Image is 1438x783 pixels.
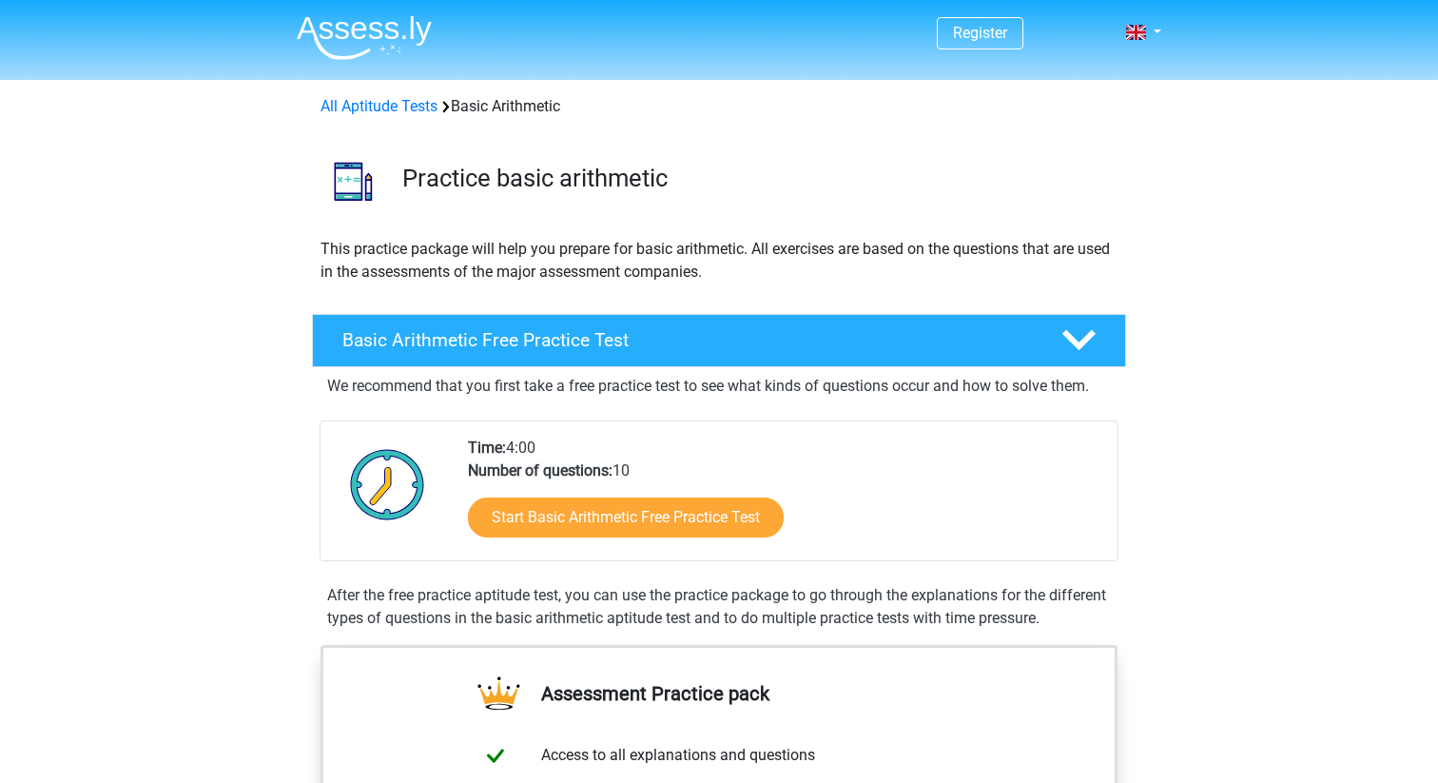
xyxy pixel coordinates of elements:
div: After the free practice aptitude test, you can use the practice package to go through the explana... [320,584,1118,630]
a: Start Basic Arithmetic Free Practice Test [468,498,784,538]
h4: Basic Arithmetic Free Practice Test [342,329,1031,351]
h3: Practice basic arithmetic [402,164,1111,193]
a: Register [953,24,1007,42]
p: This practice package will help you prepare for basic arithmetic. All exercises are based on the ... [321,238,1117,284]
a: All Aptitude Tests [321,97,437,115]
b: Time: [468,439,506,457]
div: Basic Arithmetic [313,95,1125,118]
div: 4:00 10 [454,437,1117,560]
img: Clock [340,437,436,532]
a: Basic Arithmetic Free Practice Test [304,314,1134,367]
p: We recommend that you first take a free practice test to see what kinds of questions occur and ho... [327,375,1111,398]
img: basic arithmetic [313,141,394,222]
b: Number of questions: [468,461,612,480]
img: Assessly [297,15,432,60]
